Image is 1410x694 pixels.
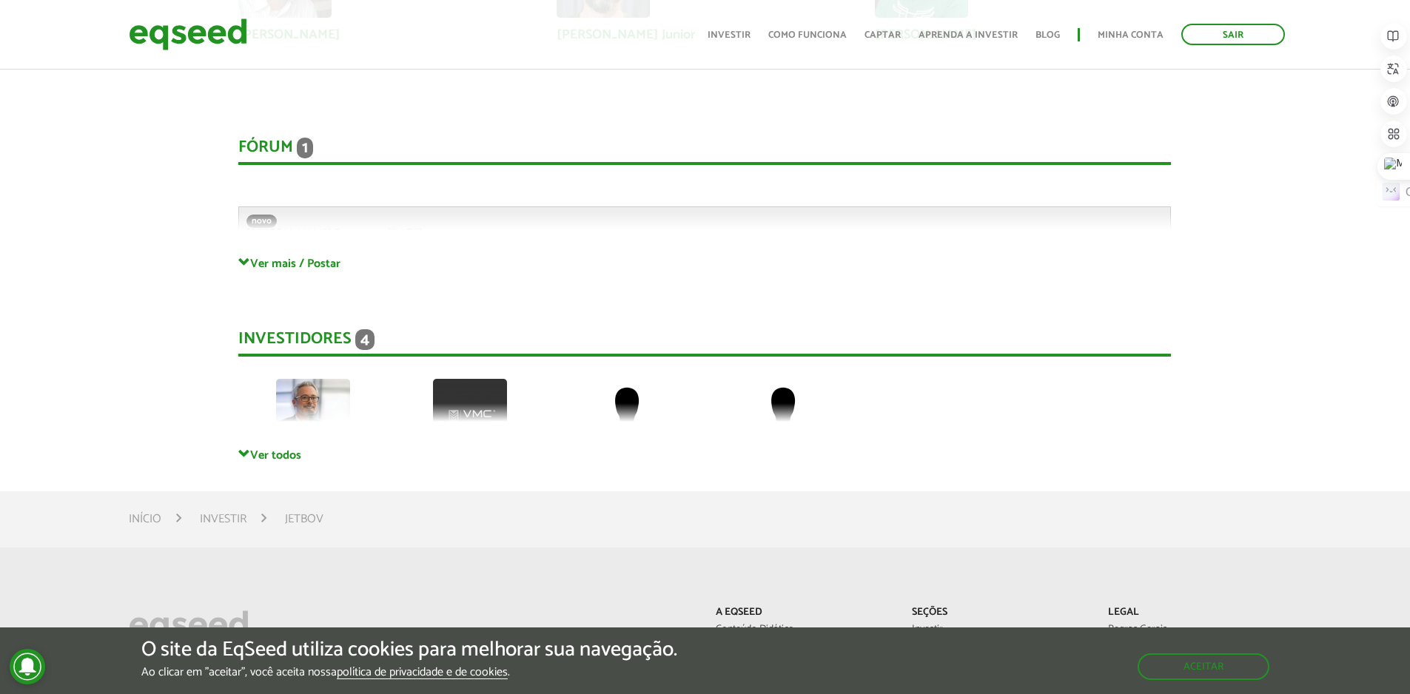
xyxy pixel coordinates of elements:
[276,379,350,453] img: picture-112313-1743624016.jpg
[746,379,820,453] img: default-user.png
[1138,653,1269,680] button: Aceitar
[768,30,847,40] a: Como funciona
[129,513,161,525] a: Início
[129,607,249,647] img: EqSeed Logo
[433,379,507,453] img: picture-100036-1732821753.png
[1181,24,1285,45] a: Sair
[285,509,323,529] li: JetBov
[912,607,1086,619] p: Seções
[708,30,751,40] a: Investir
[129,15,247,54] img: EqSeed
[1035,30,1060,40] a: Blog
[716,607,890,619] p: A EqSeed
[141,639,677,661] h5: O site da EqSeed utiliza cookies para melhorar sua navegação.
[865,30,901,40] a: Captar
[716,624,890,635] a: Conteúdo Didático
[238,256,1171,270] a: Ver mais / Postar
[141,665,677,679] p: Ao clicar em "aceitar", você aceita nossa .
[238,138,1171,165] div: Fórum
[1098,30,1164,40] a: Minha conta
[1108,607,1282,619] p: Legal
[337,667,508,679] a: política de privacidade e de cookies
[297,138,313,158] span: 1
[238,329,1171,357] div: Investidores
[590,379,664,453] img: default-user.png
[238,448,1171,462] a: Ver todos
[1108,624,1282,635] a: Regras Gerais
[355,329,375,350] span: 4
[919,30,1018,40] a: Aprenda a investir
[912,624,1086,635] a: Investir
[200,513,246,525] a: Investir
